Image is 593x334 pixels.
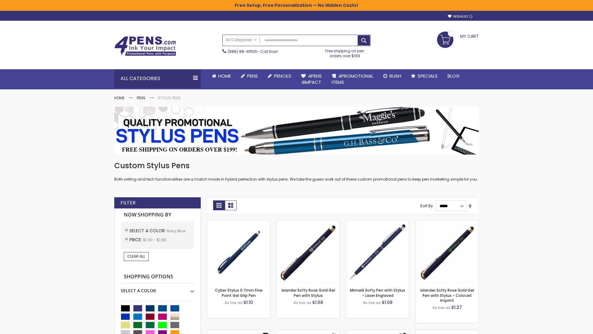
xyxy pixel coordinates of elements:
a: All Categories [223,35,260,45]
span: Specials [418,73,438,79]
span: Navy Blue [167,228,185,233]
span: $1.10 [243,299,253,306]
a: Minnelli Softy Pen with Stylus - Laser Engraved [350,288,405,298]
span: Price [129,237,143,243]
a: Islander Softy Rose Gold Gel Pen with Stylus - ColorJet Imprint-Navy Blue [416,220,478,225]
img: 4Pens Custom Pens and Promotional Products [114,36,176,56]
a: 4Pens4impact [296,69,327,89]
img: Stylus Pens [114,107,479,155]
a: Pens [137,95,145,101]
span: As low as [225,300,242,305]
span: $1.00 - $1.99 [143,237,166,242]
strong: Shopping Options [121,270,194,284]
span: $1.08 [382,299,393,306]
span: Pencils [274,73,291,79]
div: All Categories [114,69,201,88]
a: Cyber Stylus 0.7mm Fine Point Gel Grip Pen [215,288,263,298]
a: Pencils [263,69,296,83]
span: Home [218,73,231,79]
a: Rush [378,69,406,83]
div: Free shipping on pen orders over $199 [319,46,371,58]
a: Minnelli Softy Pen with Stylus - Laser Engraved-Navy Blue [346,220,409,225]
a: Specials [406,69,443,83]
strong: Now Shopping by [121,208,194,221]
span: As low as [293,300,311,305]
span: 4Pens 4impact [301,73,322,85]
div: Select A Color [121,283,194,294]
a: Wishlist [448,14,473,19]
span: Clear All [127,254,145,259]
span: As low as [363,300,381,305]
a: Blog [443,69,465,83]
span: 4PROMOTIONAL ITEMS [332,73,373,85]
strong: Grid [213,200,225,210]
span: Rush [389,73,401,79]
a: Islander Softy Rose Gold Gel Pen with Stylus-Navy Blue [277,220,339,225]
strong: Filter [120,199,136,206]
a: (888) 88-4PENS [228,49,257,54]
strong: Stylus Pens [158,95,181,101]
a: Home [114,95,124,101]
span: Blog [448,73,460,79]
a: 4PROMOTIONALITEMS [327,69,378,89]
span: - Call Now! [228,49,278,54]
label: Sort By [420,203,433,208]
span: All Categories [226,37,257,42]
a: Cyber Stylus 0.7mm Fine Point Gel Grip Pen-Navy Blue [207,220,270,225]
a: Islander Softy Rose Gold Gel Pen with Stylus [281,288,335,298]
a: Islander Softy Rose Gold Gel Pen with Stylus - ColorJet Imprint [420,288,474,303]
span: As low as [432,305,450,310]
a: Home [207,69,236,83]
img: Minnelli Softy Pen with Stylus - Laser Engraved-Navy Blue [346,221,409,283]
img: Islander Softy Rose Gold Gel Pen with Stylus - ColorJet Imprint-Navy Blue [416,221,478,283]
img: Islander Softy Rose Gold Gel Pen with Stylus-Navy Blue [277,221,339,283]
div: Both writing and tech functionalities are a match made in hybrid perfection with stylus pens. We ... [114,161,479,182]
span: Pens [247,73,258,79]
span: Select A Color [129,228,167,234]
a: Clear All [124,252,149,261]
span: $1.27 [451,304,462,310]
h1: Custom Stylus Pens [114,161,479,171]
img: Cyber Stylus 0.7mm Fine Point Gel Grip Pen-Navy Blue [207,221,270,283]
span: $1.08 [312,299,323,306]
a: Pens [236,69,263,83]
